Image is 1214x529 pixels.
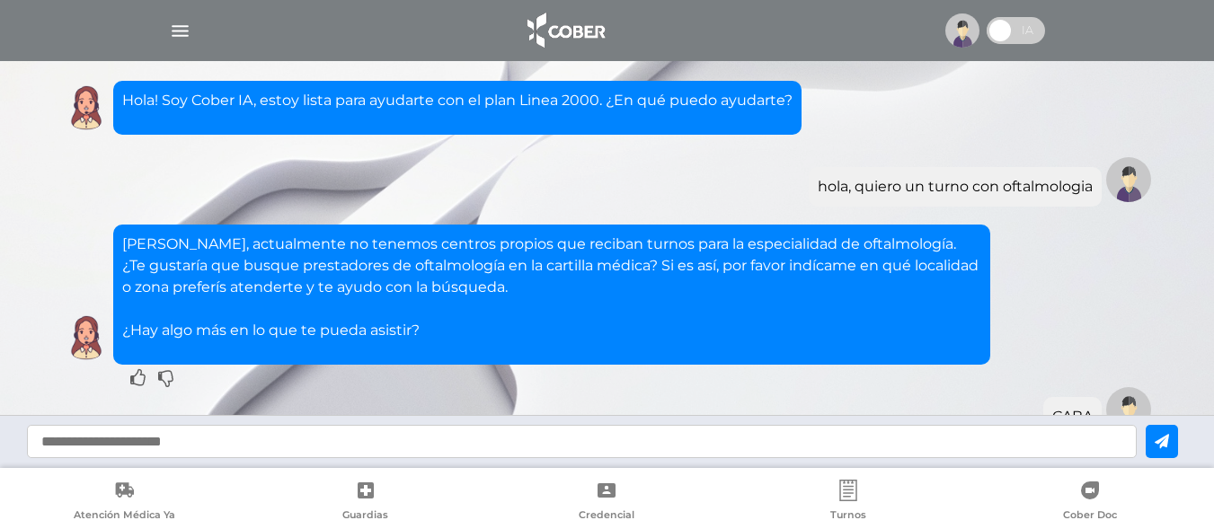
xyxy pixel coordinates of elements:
span: Turnos [830,508,866,525]
img: Cober IA [64,315,109,360]
p: [PERSON_NAME], actualmente no tenemos centros propios que reciban turnos para la especialidad de ... [122,234,981,341]
img: profile-placeholder.svg [945,13,979,48]
a: Guardias [245,480,487,525]
a: Turnos [728,480,970,525]
span: Credencial [579,508,634,525]
img: logo_cober_home-white.png [518,9,612,52]
a: Atención Médica Ya [4,480,245,525]
img: Tu imagen [1106,157,1151,202]
img: Cober IA [64,85,109,130]
div: CABA [1052,406,1093,428]
p: Hola! Soy Cober IA, estoy lista para ayudarte con el plan Linea 2000. ¿En qué puedo ayudarte? [122,90,793,111]
span: Atención Médica Ya [74,508,175,525]
img: Tu imagen [1106,387,1151,432]
div: hola, quiero un turno con oftalmologia [818,176,1093,198]
span: Cober Doc [1063,508,1117,525]
img: Cober_menu-lines-white.svg [169,20,191,42]
a: Credencial [486,480,728,525]
a: Cober Doc [969,480,1210,525]
span: Guardias [342,508,388,525]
